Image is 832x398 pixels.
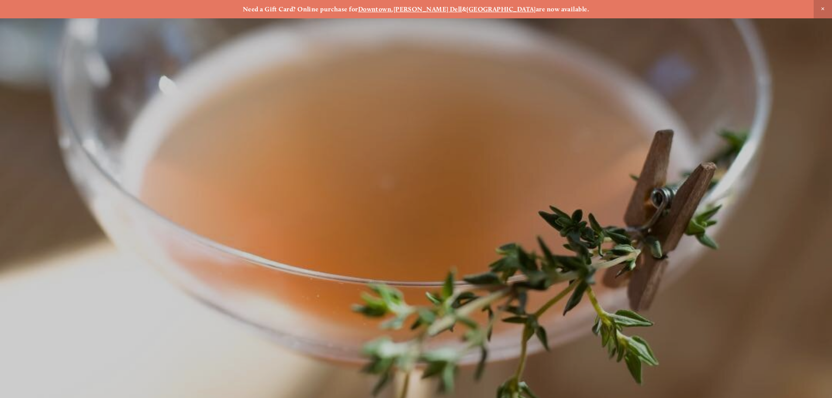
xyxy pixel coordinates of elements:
a: [GEOGRAPHIC_DATA] [466,5,536,13]
strong: Need a Gift Card? Online purchase for [243,5,358,13]
strong: & [462,5,466,13]
strong: , [391,5,393,13]
a: [PERSON_NAME] Dell [394,5,462,13]
strong: are now available. [536,5,589,13]
a: Downtown [358,5,392,13]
